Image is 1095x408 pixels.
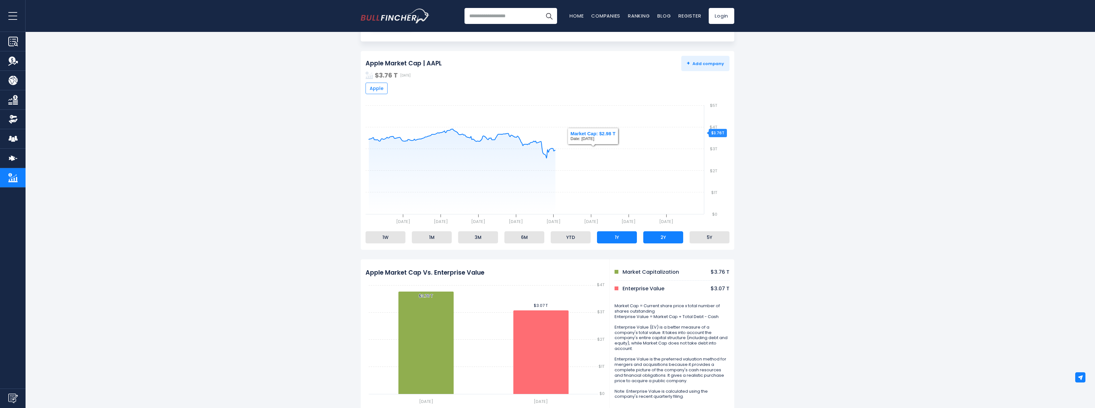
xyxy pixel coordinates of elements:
[366,269,484,277] h2: Apple Market Cap Vs. Enterprise Value
[615,389,729,400] p: Note: Enterprise Value is calculated using the company's recent quarterly filing.
[615,357,729,383] p: Enterprise Value is the preferred valuation method for mergers and acquisitions because it provid...
[597,231,637,243] li: 1Y
[657,12,671,19] a: Blog
[366,231,405,243] li: 1W
[534,302,548,308] text: $3.07 T
[623,286,664,292] p: Enterprise Value
[600,390,605,397] text: $0
[547,219,561,225] text: [DATE]
[458,231,498,243] li: 3M
[584,219,598,225] text: [DATE]
[570,12,584,19] a: Home
[361,9,429,23] a: Go to homepage
[710,146,717,152] text: $3T
[471,219,485,225] text: [DATE]
[597,282,605,288] text: $4T
[687,60,690,67] strong: +
[361,9,430,23] img: Bullfincher logo
[396,219,410,225] text: [DATE]
[400,73,411,78] span: [DATE]
[709,129,727,137] div: $3.76T
[709,8,734,24] a: Login
[509,219,523,225] text: [DATE]
[366,71,373,79] img: addasd
[681,56,729,71] button: +Add company
[504,231,544,243] li: 6M
[599,363,605,369] text: $1T
[678,12,701,19] a: Register
[597,336,605,342] text: $2T
[690,231,729,243] li: 5Y
[370,85,383,91] span: Apple
[710,124,717,130] text: $4T
[591,12,620,19] a: Companies
[375,71,398,80] strong: $3.76 T
[623,269,679,276] p: Market Capitalization
[711,269,729,276] p: $3.76 T
[622,219,636,225] text: [DATE]
[551,231,591,243] li: YTD
[366,60,442,68] h2: Apple Market Cap | AAPL
[8,115,18,124] img: Ownership
[643,231,683,243] li: 2Y
[419,398,433,404] text: [DATE]
[711,286,729,292] p: $3.07 T
[710,168,717,174] text: $2T
[615,325,729,352] p: Enterprise Value (EV) is a better measure of a company's total value. It takes into account the c...
[711,189,717,196] text: $1T
[712,211,717,217] text: $0
[434,219,448,225] text: [DATE]
[412,231,452,243] li: 1M
[710,102,717,108] text: $5T
[419,293,433,299] text: $3.76 T
[597,309,605,315] text: $3T
[628,12,650,19] a: Ranking
[534,398,548,404] text: [DATE]
[615,303,729,320] p: Market Cap = Current share price x total number of shares outstanding Enterprise Value = Market C...
[541,8,557,24] button: Search
[659,219,673,225] text: [DATE]
[687,61,724,66] span: Add company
